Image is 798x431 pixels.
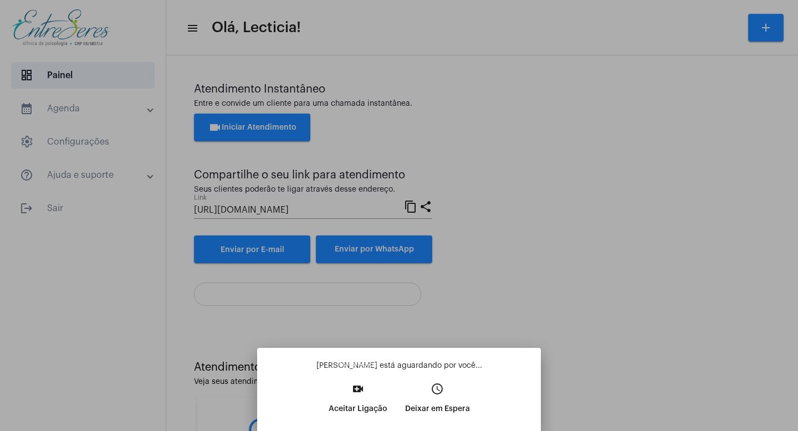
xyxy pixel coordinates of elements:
[329,399,387,419] p: Aceitar Ligação
[396,379,479,427] button: Deixar em Espera
[405,399,470,419] p: Deixar em Espera
[351,382,365,396] mat-icon: video_call
[266,360,532,371] p: [PERSON_NAME] está aguardando por você...
[334,358,383,371] div: Aceitar ligação
[431,382,444,396] mat-icon: access_time
[320,379,396,427] button: Aceitar Ligação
